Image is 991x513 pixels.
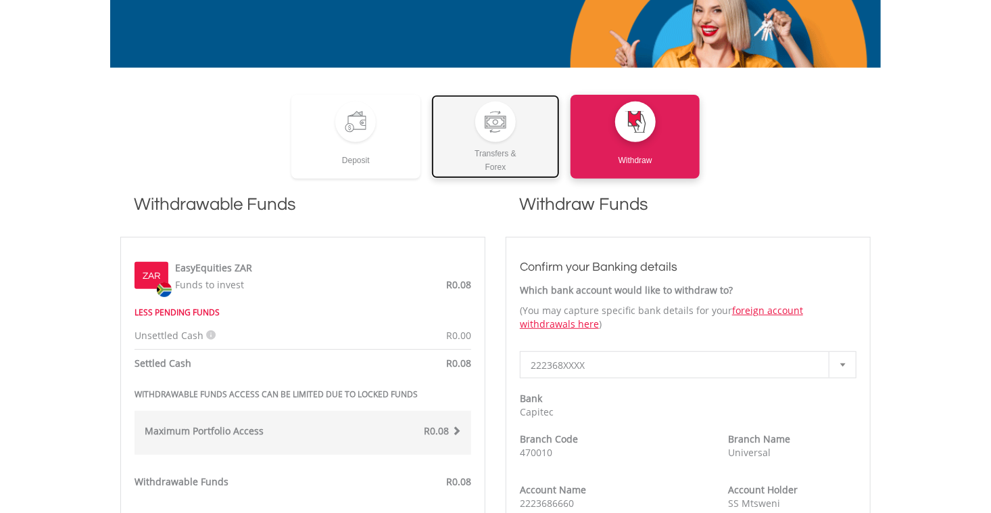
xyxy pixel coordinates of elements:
[520,284,733,296] strong: Which bank account would like to withdraw to?
[446,278,471,291] span: R0.08
[431,142,560,174] div: Transfers & Forex
[446,357,471,370] span: R0.08
[520,432,578,445] strong: Branch Code
[143,269,160,283] label: ZAR
[520,483,586,496] strong: Account Name
[520,405,554,418] span: Capitec
[728,432,790,445] strong: Branch Name
[506,192,871,230] h1: Withdraw Funds
[157,282,172,297] img: zar.png
[135,388,418,400] strong: WITHDRAWABLE FUNDS ACCESS CAN BE LIMITED DUE TO LOCKED FUNDS
[135,329,203,342] span: Unsettled Cash
[135,357,191,370] strong: Settled Cash
[424,424,449,437] span: R0.08
[520,258,856,277] h3: Confirm your Banking details
[135,307,220,318] strong: LESS PENDING FUNDS
[520,446,552,459] span: 470010
[728,483,798,496] strong: Account Holder
[291,142,420,167] div: Deposit
[728,446,771,459] span: Universal
[446,475,471,488] span: R0.08
[520,304,856,331] p: (You may capture specific bank details for your )
[175,278,244,291] span: Funds to invest
[728,497,780,510] span: SS Mtsweni
[531,352,825,379] span: 222368XXXX
[520,304,803,330] a: foreign account withdrawals here
[175,261,252,275] label: EasyEquities ZAR
[571,142,700,167] div: Withdraw
[446,329,471,342] span: R0.00
[520,497,574,510] span: 2223686660
[431,95,560,179] a: Transfers &Forex
[291,95,420,179] a: Deposit
[145,424,264,437] strong: Maximum Portfolio Access
[571,95,700,179] a: Withdraw
[135,475,228,488] strong: Withdrawable Funds
[120,192,485,230] h1: Withdrawable Funds
[520,392,542,405] strong: Bank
